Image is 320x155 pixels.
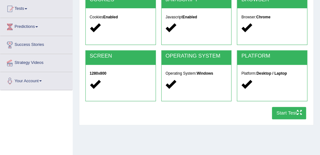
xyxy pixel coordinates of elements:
[165,53,227,59] h2: OPERATING SYSTEM
[0,54,72,70] a: Strategy Videos
[241,15,303,19] h5: Browser:
[272,107,306,119] button: Start Test
[89,15,151,19] h5: Cookies
[165,71,227,76] h5: Operating System:
[256,15,270,19] strong: Chrome
[182,15,197,19] strong: Enabled
[0,18,72,34] a: Predictions
[103,15,118,19] strong: Enabled
[241,71,303,76] h5: Platform:
[256,71,287,76] strong: Desktop / Laptop
[0,36,72,52] a: Success Stories
[197,71,213,76] strong: Windows
[89,53,151,59] h2: SCREEN
[89,71,106,76] strong: 1280x800
[241,53,303,59] h2: PLATFORM
[165,15,227,19] h5: Javascript
[0,72,72,88] a: Your Account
